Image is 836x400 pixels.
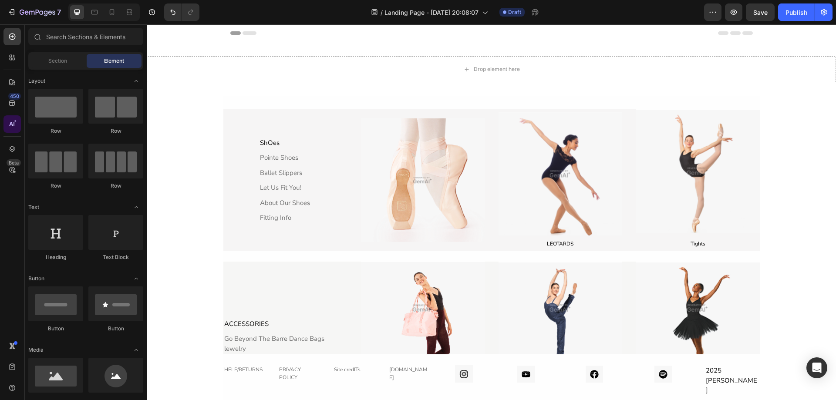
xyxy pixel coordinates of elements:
[327,41,373,48] div: Drop element here
[28,182,83,190] div: Row
[104,57,124,65] span: Element
[746,3,775,21] button: Save
[164,3,199,21] div: Undo/Redo
[57,7,61,17] p: 7
[77,309,200,330] div: Go Beyond The Barre Dance Bags lewelry
[112,128,164,139] div: Pointe Shoes
[384,8,479,17] span: Landing Page - [DATE] 20:08:07
[147,24,836,400] iframe: Design area
[131,340,172,358] div: PRIVACY POLICY
[88,127,143,135] div: Row
[778,3,815,21] button: Publish
[28,203,39,211] span: Text
[806,357,827,378] div: Open Intercom Messenger
[370,340,388,358] img: Alt image
[112,188,164,199] div: Fitting Info
[77,340,118,350] div: HELP/RETURNS
[558,340,613,372] div: 2025 [PERSON_NAME]
[214,237,338,330] img: Alt image
[544,215,559,223] div: Tights
[381,8,383,17] span: /
[77,294,200,306] div: ACCESSORIES
[129,272,143,286] span: Toggle open
[308,340,326,358] img: Alt image
[439,340,457,358] img: Alt image
[489,85,613,208] img: Alt image
[28,325,83,333] div: Button
[28,77,45,85] span: Layout
[508,8,521,16] span: Draft
[186,340,227,350] div: Site credITs
[352,237,475,330] img: Alt image
[129,74,143,88] span: Toggle open
[88,182,143,190] div: Row
[28,275,44,282] span: Button
[88,253,143,261] div: Text Block
[785,8,807,17] div: Publish
[28,253,83,261] div: Heading
[352,87,475,211] img: Alt image
[48,57,67,65] span: Section
[28,28,143,45] input: Search Sections & Elements
[753,9,768,16] span: Save
[352,215,475,224] div: LEOTARDS
[7,159,21,166] div: Beta
[489,237,613,330] img: Alt image
[242,340,283,358] div: [DOMAIN_NAME]
[129,343,143,357] span: Toggle open
[8,93,21,100] div: 450
[112,158,164,169] div: Let Us Fit You!
[88,325,143,333] div: Button
[508,340,526,358] img: Alt image
[112,143,164,155] div: Ballet Slippers
[112,173,164,185] div: About Our Shoes
[3,3,65,21] button: 7
[214,94,338,218] img: Alt image
[129,200,143,214] span: Toggle open
[28,127,83,135] div: Row
[28,346,44,354] span: Media
[112,113,164,124] div: ShOes
[533,212,569,227] button: Tights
